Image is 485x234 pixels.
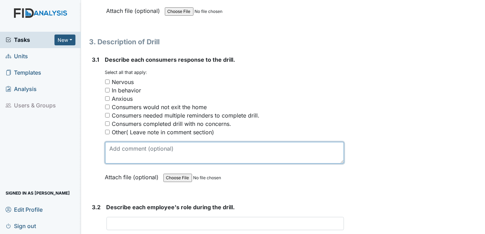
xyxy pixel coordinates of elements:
label: Attach file (optional) [106,3,163,15]
span: Analysis [6,84,37,95]
label: Attach file (optional) [105,169,162,181]
div: Consumers needed multiple reminders to complete drill. [112,111,260,120]
div: In behavior [112,86,141,95]
span: Sign out [6,220,36,231]
input: Consumers completed drill with no concerns. [105,121,110,126]
button: New [54,35,75,45]
div: Nervous [112,78,134,86]
input: Anxious [105,96,110,101]
label: 3.1 [92,55,100,64]
small: Select all that apply: [105,70,147,75]
div: Anxious [112,95,133,103]
span: Units [6,51,28,62]
span: Signed in as [PERSON_NAME] [6,188,70,198]
div: Consumers would not exit the home [112,103,207,111]
label: 3.2 [92,203,101,211]
a: Tasks [6,36,54,44]
input: Consumers would not exit the home [105,105,110,109]
span: Describe each employee's role during the drill. [106,204,235,211]
span: Describe each consumers response to the drill. [105,56,235,63]
input: Other( Leave note in comment section) [105,130,110,134]
h1: 3. Description of Drill [89,37,344,47]
div: Other( Leave note in comment section) [112,128,214,136]
span: Templates [6,67,41,78]
input: Nervous [105,80,110,84]
div: Consumers completed drill with no concerns. [112,120,232,128]
input: Consumers needed multiple reminders to complete drill. [105,113,110,118]
input: In behavior [105,88,110,92]
span: Edit Profile [6,204,43,215]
